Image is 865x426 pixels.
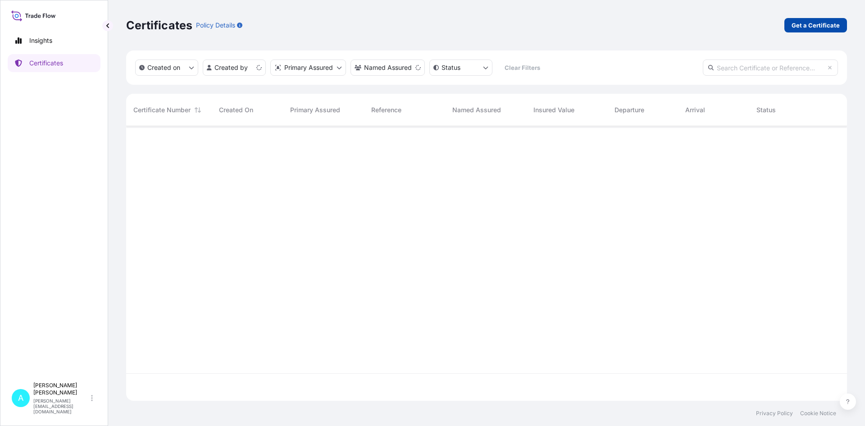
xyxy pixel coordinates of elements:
[442,63,460,72] p: Status
[533,105,574,115] span: Insured Value
[290,105,340,115] span: Primary Assured
[29,59,63,68] p: Certificates
[784,18,847,32] a: Get a Certificate
[792,21,840,30] p: Get a Certificate
[429,60,492,76] button: certificateStatus Filter options
[351,60,425,76] button: cargoOwner Filter options
[33,398,89,414] p: [PERSON_NAME][EMAIL_ADDRESS][DOMAIN_NAME]
[18,394,23,403] span: A
[219,105,253,115] span: Created On
[284,63,333,72] p: Primary Assured
[33,382,89,396] p: [PERSON_NAME] [PERSON_NAME]
[196,21,235,30] p: Policy Details
[505,63,540,72] p: Clear Filters
[685,105,705,115] span: Arrival
[452,105,501,115] span: Named Assured
[615,105,644,115] span: Departure
[214,63,248,72] p: Created by
[497,60,547,75] button: Clear Filters
[703,60,838,76] input: Search Certificate or Reference...
[800,410,836,417] a: Cookie Notice
[371,105,401,115] span: Reference
[270,60,346,76] button: distributor Filter options
[147,63,180,72] p: Created on
[364,63,412,72] p: Named Assured
[135,60,198,76] button: createdOn Filter options
[192,105,203,115] button: Sort
[756,410,793,417] a: Privacy Policy
[126,18,192,32] p: Certificates
[8,32,100,50] a: Insights
[29,36,52,45] p: Insights
[8,54,100,72] a: Certificates
[756,105,776,115] span: Status
[133,105,191,115] span: Certificate Number
[203,60,266,76] button: createdBy Filter options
